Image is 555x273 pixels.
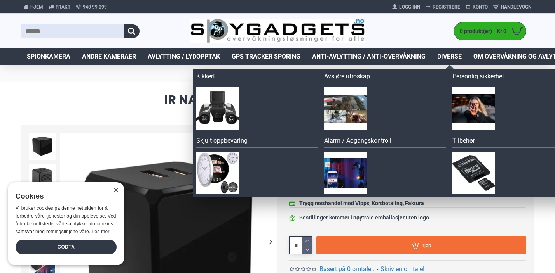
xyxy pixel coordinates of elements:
div: Next slide [264,235,277,248]
span: Hjem [30,3,43,10]
span: Anti-avlytting / Anti-overvåkning [312,52,426,61]
span: Diverse [437,52,462,61]
img: Avsløre utroskap [324,87,367,130]
b: - [377,265,378,273]
div: Cookies [16,188,112,205]
div: Godta [16,240,117,254]
span: Registrere [433,3,460,10]
img: Kikkert [196,87,239,130]
span: 940 99 099 [83,3,107,10]
span: Spionkamera [27,52,70,61]
a: 0 produkt(er) - Kr 0 [454,22,526,40]
img: Skjult oppbevaring [196,152,239,194]
a: Handlevogn [490,1,534,13]
span: Konto [473,3,488,10]
img: Tilbehør [452,152,495,194]
img: Alarm / Adgangskontroll [324,152,367,194]
a: Anti-avlytting / Anti-overvåkning [306,48,431,65]
span: Andre kameraer [82,52,136,61]
a: Skjult oppbevaring [196,136,318,148]
div: Close [113,188,119,194]
span: Frakt [56,3,70,10]
span: Kjøp [421,243,431,248]
span: 0 produkt(er) - Kr 0 [454,27,508,35]
span: Handlevogn [501,3,531,10]
a: Les mer, opens a new window [92,229,109,234]
span: GPS Tracker Sporing [232,52,300,61]
a: Avlytting / Lydopptak [142,48,226,65]
span: Vi bruker cookies på denne nettsiden for å forbedre våre tjenester og din opplevelse. Ved å bruke... [16,206,116,234]
a: Konto [463,1,490,13]
a: Andre kameraer [76,48,142,65]
a: Logg Inn [389,1,423,13]
a: Alarm / Adgangskontroll [324,136,446,148]
img: Personlig sikkerhet [452,87,495,130]
a: Spionkamera [21,48,76,65]
span: Logg Inn [399,3,420,10]
a: Avsløre utroskap [324,72,446,83]
img: IR nattsyn for skjulte kameraer - SpyGadgets.no [29,133,56,160]
span: IR nattsyn for skjulte kameraer [21,93,534,113]
a: Registrere [423,1,463,13]
div: Bestillinger kommer i nøytrale emballasjer uten logo [299,214,429,222]
img: SpyGadgets.no [190,19,365,44]
a: Diverse [431,48,468,65]
img: IR nattsyn for skjulte kameraer - SpyGadgets.no [29,164,56,191]
span: Avlytting / Lydopptak [148,52,220,61]
div: Trygg netthandel med Vipps, Kortbetaling, Faktura [299,199,424,207]
a: GPS Tracker Sporing [226,48,306,65]
a: Kikkert [196,72,318,83]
